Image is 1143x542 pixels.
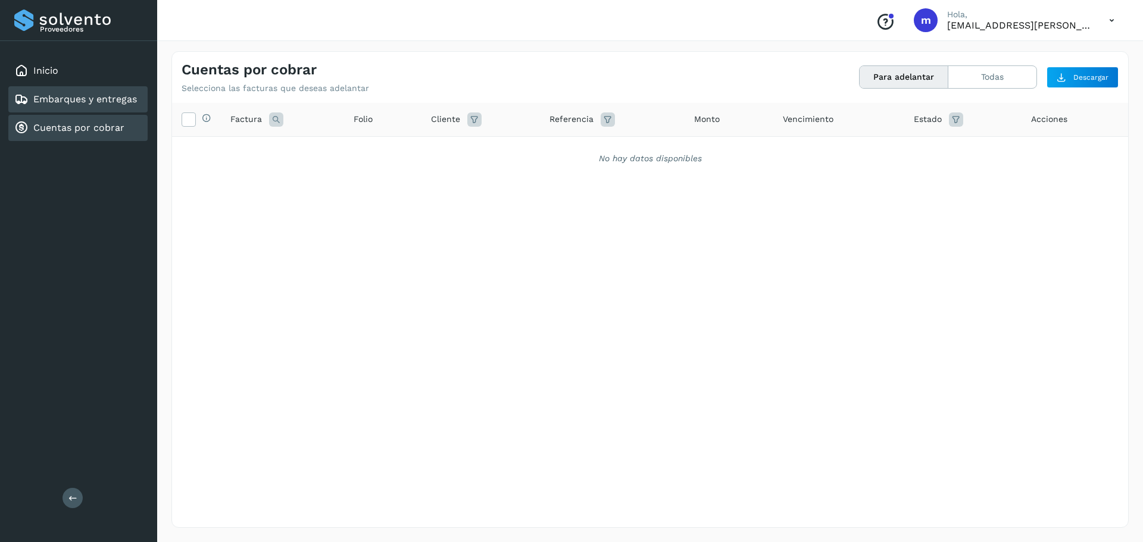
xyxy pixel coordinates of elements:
span: Referencia [549,113,594,126]
span: Vencimiento [783,113,833,126]
button: Todas [948,66,1036,88]
span: Cliente [431,113,460,126]
div: Inicio [8,58,148,84]
span: Estado [914,113,942,126]
a: Inicio [33,65,58,76]
a: Cuentas por cobrar [33,122,124,133]
span: Descargar [1073,72,1108,83]
div: No hay datos disponibles [188,152,1113,165]
span: Folio [354,113,373,126]
div: Cuentas por cobrar [8,115,148,141]
p: Proveedores [40,25,143,33]
p: merobles@fletes-mexico.com [947,20,1090,31]
p: Hola, [947,10,1090,20]
span: Factura [230,113,262,126]
button: Para adelantar [860,66,948,88]
button: Descargar [1047,67,1119,88]
span: Monto [694,113,720,126]
div: Embarques y entregas [8,86,148,112]
p: Selecciona las facturas que deseas adelantar [182,83,369,93]
a: Embarques y entregas [33,93,137,105]
h4: Cuentas por cobrar [182,61,317,79]
span: Acciones [1031,113,1067,126]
